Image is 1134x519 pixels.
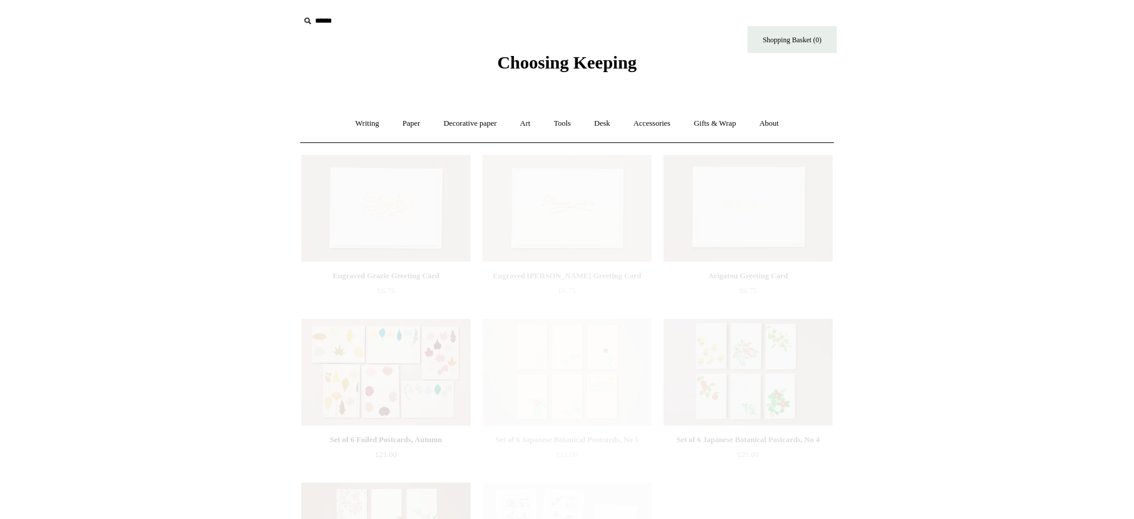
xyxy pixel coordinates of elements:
[663,269,833,318] a: Arigatou Greeting Card £6.75
[509,108,541,139] a: Art
[747,26,837,53] a: Shopping Basket (0)
[301,269,471,318] a: Engraved Grazie Greeting Card £6.75
[304,269,468,283] div: Engraved Grazie Greeting Card
[482,269,652,318] a: Engraved [PERSON_NAME] Greeting Card £6.75
[666,269,830,283] div: Arigatou Greeting Card
[301,433,471,481] a: Set of 6 Foiled Postcards, Autumn £21.00
[543,108,582,139] a: Tools
[377,286,394,295] span: £6.75
[485,433,649,447] div: Set of 6 Japanese Botanical Postcards, No 5
[683,108,747,139] a: Gifts & Wrap
[558,286,575,295] span: £6.75
[485,269,649,283] div: Engraved [PERSON_NAME] Greeting Card
[482,155,652,262] a: Engraved Danke Schön Greeting Card Engraved Danke Schön Greeting Card
[482,319,652,426] a: Set of 6 Japanese Botanical Postcards, No 5 Set of 6 Japanese Botanical Postcards, No 5
[663,155,833,262] img: Arigatou Greeting Card
[301,155,471,262] a: Engraved Grazie Greeting Card Engraved Grazie Greeting Card
[304,433,468,447] div: Set of 6 Foiled Postcards, Autumn
[392,108,431,139] a: Paper
[497,52,637,72] span: Choosing Keeping
[433,108,507,139] a: Decorative paper
[301,319,471,426] a: Set of 6 Foiled Postcards, Autumn Set of 6 Foiled Postcards, Autumn
[301,155,471,262] img: Engraved Grazie Greeting Card
[345,108,390,139] a: Writing
[623,108,681,139] a: Accessories
[584,108,621,139] a: Desk
[663,155,833,262] a: Arigatou Greeting Card Arigatou Greeting Card
[482,319,652,426] img: Set of 6 Japanese Botanical Postcards, No 5
[749,108,790,139] a: About
[375,450,397,459] span: £21.00
[663,433,833,481] a: Set of 6 Japanese Botanical Postcards, No 4 £21.00
[556,450,578,459] span: £21.00
[663,319,833,426] img: Set of 6 Japanese Botanical Postcards, No 4
[482,433,652,481] a: Set of 6 Japanese Botanical Postcards, No 5 £21.00
[666,433,830,447] div: Set of 6 Japanese Botanical Postcards, No 4
[739,286,756,295] span: £6.75
[663,319,833,426] a: Set of 6 Japanese Botanical Postcards, No 4 Set of 6 Japanese Botanical Postcards, No 4
[737,450,759,459] span: £21.00
[301,319,471,426] img: Set of 6 Foiled Postcards, Autumn
[497,62,637,70] a: Choosing Keeping
[482,155,652,262] img: Engraved Danke Schön Greeting Card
